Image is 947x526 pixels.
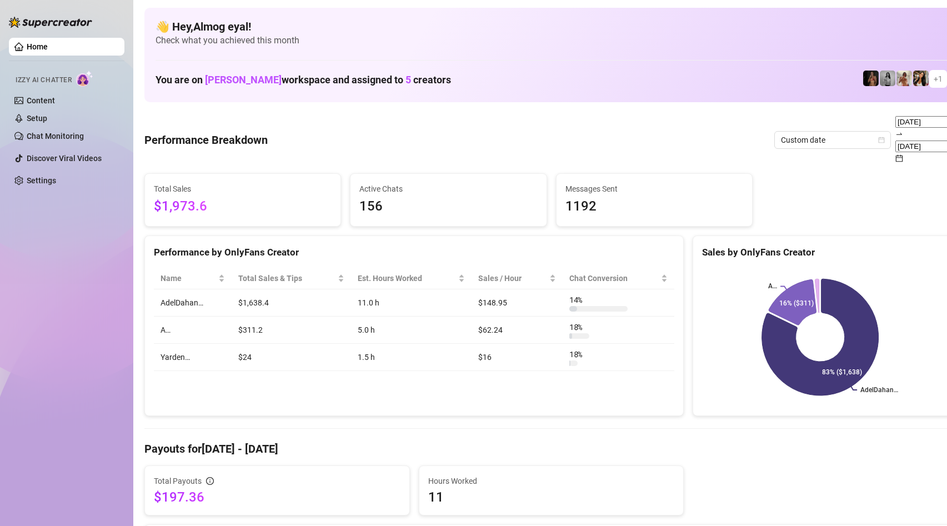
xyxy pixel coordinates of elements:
[154,268,232,289] th: Name
[9,17,92,28] img: logo-BBDzfeDw.svg
[358,272,456,284] div: Est. Hours Worked
[351,289,472,317] td: 11.0 h
[232,344,351,371] td: $24
[880,71,895,86] img: A
[156,74,451,86] h1: You are on workspace and assigned to creators
[781,132,884,148] span: Custom date
[206,477,214,485] span: info-circle
[563,268,674,289] th: Chat Conversion
[154,196,332,217] span: $1,973.6
[27,42,48,51] a: Home
[895,129,903,138] span: to
[154,289,232,317] td: AdelDahan…
[565,196,743,217] span: 1192
[232,268,351,289] th: Total Sales & Tips
[428,488,675,506] span: 11
[569,348,587,360] span: 18 %
[154,344,232,371] td: Yarden…
[359,196,537,217] span: 156
[27,176,56,185] a: Settings
[768,283,777,290] text: A…
[569,321,587,333] span: 18 %
[205,74,282,86] span: [PERSON_NAME]
[405,74,411,86] span: 5
[896,71,912,86] img: Green
[569,272,659,284] span: Chat Conversion
[472,344,563,371] td: $16
[27,114,47,123] a: Setup
[27,132,84,141] a: Chat Monitoring
[156,19,947,34] h4: 👋 Hey, Almog eyal !
[478,272,547,284] span: Sales / Hour
[27,154,102,163] a: Discover Viral Videos
[156,34,947,47] span: Check what you achieved this month
[232,317,351,344] td: $311.2
[359,183,537,195] span: Active Chats
[154,488,400,506] span: $197.36
[895,130,903,138] span: swap-right
[76,71,93,87] img: AI Chatter
[913,71,929,86] img: AdelDahan
[161,272,216,284] span: Name
[472,289,563,317] td: $148.95
[472,317,563,344] td: $62.24
[860,386,898,394] text: AdelDahan…
[16,75,72,86] span: Izzy AI Chatter
[351,317,472,344] td: 5.0 h
[238,272,335,284] span: Total Sales & Tips
[144,132,268,148] h4: Performance Breakdown
[27,96,55,105] a: Content
[565,183,743,195] span: Messages Sent
[878,137,885,143] span: calendar
[472,268,563,289] th: Sales / Hour
[895,154,903,162] span: calendar
[154,475,202,487] span: Total Payouts
[351,344,472,371] td: 1.5 h
[154,245,674,260] div: Performance by OnlyFans Creator
[154,183,332,195] span: Total Sales
[863,71,879,86] img: the_bohema
[569,294,587,306] span: 14 %
[934,73,943,85] span: + 1
[232,289,351,317] td: $1,638.4
[154,317,232,344] td: A…
[428,475,675,487] span: Hours Worked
